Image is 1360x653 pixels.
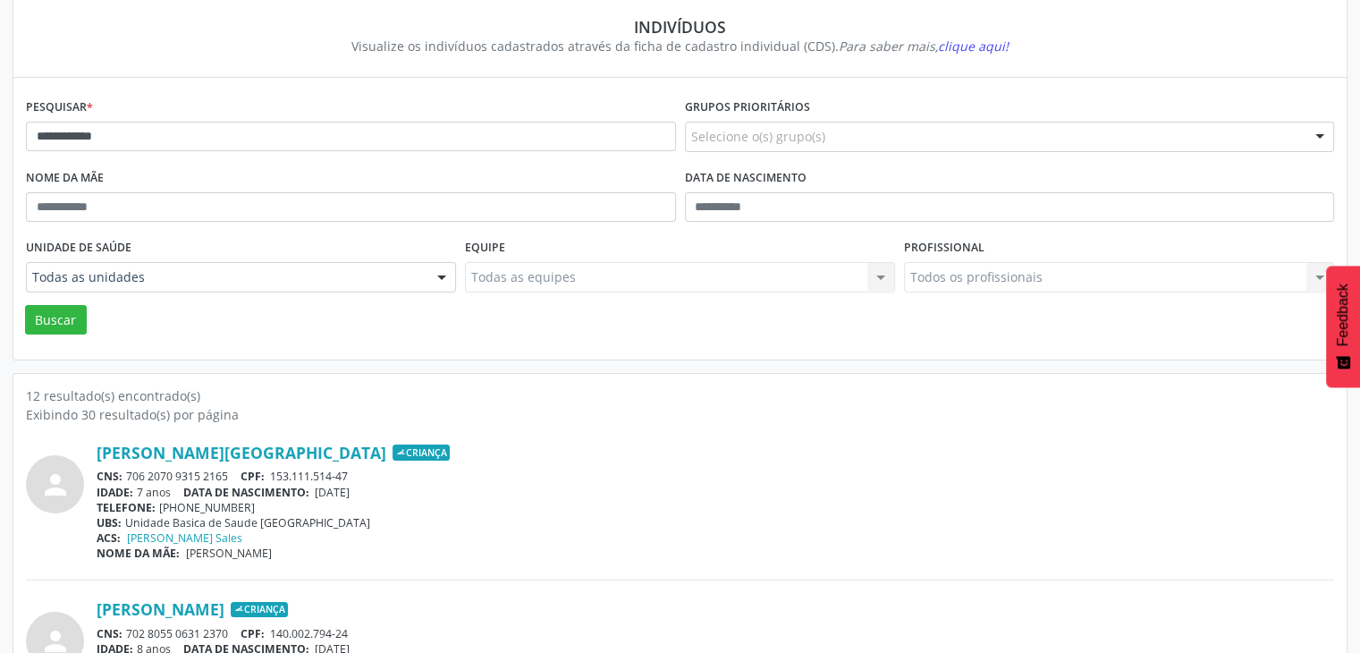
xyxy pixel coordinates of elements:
[97,530,121,546] span: ACS:
[465,234,505,262] label: Equipe
[97,485,133,500] span: IDADE:
[32,268,419,286] span: Todas as unidades
[241,469,265,484] span: CPF:
[97,500,156,515] span: TELEFONE:
[839,38,1009,55] i: Para saber mais,
[1326,266,1360,387] button: Feedback - Mostrar pesquisa
[97,500,1334,515] div: [PHONE_NUMBER]
[97,485,1334,500] div: 7 anos
[127,530,242,546] a: [PERSON_NAME] Sales
[97,515,122,530] span: UBS:
[97,469,122,484] span: CNS:
[241,626,265,641] span: CPF:
[39,469,72,501] i: person
[186,546,272,561] span: [PERSON_NAME]
[97,626,122,641] span: CNS:
[26,386,1334,405] div: 12 resultado(s) encontrado(s)
[26,165,104,192] label: Nome da mãe
[97,626,1334,641] div: 702 8055 0631 2370
[38,37,1322,55] div: Visualize os indivíduos cadastrados através da ficha de cadastro individual (CDS).
[97,515,1334,530] div: Unidade Basica de Saude [GEOGRAPHIC_DATA]
[97,546,180,561] span: NOME DA MÃE:
[315,485,350,500] span: [DATE]
[270,626,348,641] span: 140.002.794-24
[270,469,348,484] span: 153.111.514-47
[685,94,810,122] label: Grupos prioritários
[231,602,288,618] span: Criança
[938,38,1009,55] span: clique aqui!
[393,445,450,461] span: Criança
[25,305,87,335] button: Buscar
[26,405,1334,424] div: Exibindo 30 resultado(s) por página
[97,443,386,462] a: [PERSON_NAME][GEOGRAPHIC_DATA]
[97,469,1334,484] div: 706 2070 9315 2165
[97,599,224,619] a: [PERSON_NAME]
[38,17,1322,37] div: Indivíduos
[26,234,131,262] label: Unidade de saúde
[1335,284,1351,346] span: Feedback
[26,94,93,122] label: Pesquisar
[904,234,984,262] label: Profissional
[691,127,825,146] span: Selecione o(s) grupo(s)
[183,485,309,500] span: DATA DE NASCIMENTO:
[685,165,807,192] label: Data de nascimento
